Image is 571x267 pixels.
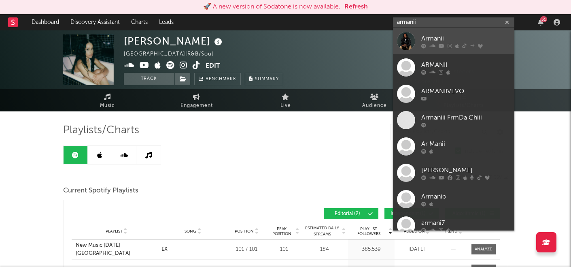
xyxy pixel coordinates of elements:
span: Audience [362,101,387,111]
button: Independent(1) [384,208,439,219]
div: [PERSON_NAME] [421,165,510,175]
span: Current Spotify Playlists [63,186,138,196]
div: Ar Manii [421,139,510,149]
span: Playlists/Charts [63,126,139,135]
span: Benchmark [206,75,236,84]
a: Armaniii FrmDa Chiii [393,107,514,133]
div: [DATE] [397,246,437,254]
div: 101 [269,246,299,254]
a: Benchmark [194,73,241,85]
div: EX [161,246,168,254]
button: Refresh [344,2,368,12]
a: Live [241,89,330,111]
span: Live [280,101,291,111]
a: Discovery Assistant [65,14,125,30]
div: [GEOGRAPHIC_DATA] | R&B/Soul [124,49,223,59]
div: 385,539 [350,246,393,254]
span: Music [100,101,115,111]
div: 101 / 101 [229,246,265,254]
a: Leads [153,14,179,30]
a: Ar Manii [393,133,514,160]
input: Search for artists [393,17,514,28]
div: Armaniii FrmDa Chiii [421,113,510,122]
button: Editorial(2) [324,208,378,219]
a: Armanii [393,28,514,54]
button: Track [124,73,174,85]
button: Edit [206,61,220,71]
div: ARMANII [421,60,510,70]
div: [PERSON_NAME] [124,34,224,48]
span: Added On [404,229,425,234]
a: Dashboard [26,14,65,30]
a: Music [63,89,152,111]
span: Playlist [106,229,123,234]
div: 🚀 A new version of Sodatone is now available. [203,2,340,12]
span: Estimated Daily Streams [304,225,341,237]
a: [PERSON_NAME] [393,160,514,186]
span: Peak Position [269,226,295,236]
div: 184 [304,246,346,254]
a: Armanio [393,186,514,212]
div: armani7 [421,218,510,228]
button: 51 [538,19,543,26]
div: Armanii [421,34,510,43]
a: New Music [DATE] [GEOGRAPHIC_DATA] [76,241,157,257]
input: Search Playlists/Charts [390,124,491,140]
div: Armanio [421,192,510,201]
span: Summary [255,77,279,81]
a: ARMANII [393,54,514,81]
a: Audience [330,89,419,111]
div: 51 [540,16,547,22]
div: ARMANIIVEVO [421,86,510,96]
span: Playlist Followers [350,226,388,236]
span: Position [235,229,254,234]
button: Summary [245,73,283,85]
span: Song [185,229,196,234]
span: Independent ( 1 ) [390,211,427,216]
a: Engagement [152,89,241,111]
a: Charts [125,14,153,30]
a: ARMANIIVEVO [393,81,514,107]
span: Trend [444,229,457,234]
span: Engagement [180,101,213,111]
span: Editorial ( 2 ) [329,211,366,216]
a: armani7 [393,212,514,239]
